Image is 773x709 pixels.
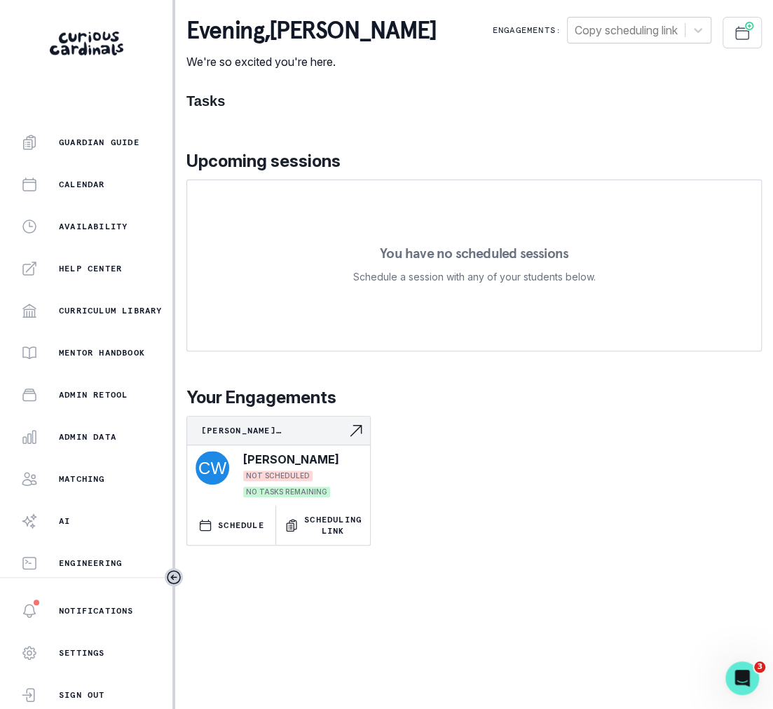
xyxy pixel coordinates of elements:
[59,647,105,659] p: Settings
[243,487,330,497] span: NO TASKS REMAINING
[59,137,139,148] p: Guardian Guide
[59,179,105,190] p: Calendar
[304,514,362,536] p: Scheduling Link
[196,451,229,485] img: svg
[348,422,364,439] svg: Navigate to engagement page
[165,568,183,586] button: Toggle sidebar
[59,221,128,232] p: Availability
[380,246,568,260] p: You have no scheduled sessions
[187,506,275,545] button: SCHEDULE
[353,269,596,285] p: Schedule a session with any of your students below.
[243,451,339,468] p: [PERSON_NAME]
[186,149,762,174] p: Upcoming sessions
[276,506,370,545] button: Scheduling Link
[243,471,313,481] span: NOT SCHEDULED
[59,515,70,527] p: AI
[59,389,128,400] p: Admin Retool
[59,605,134,616] p: Notifications
[59,305,163,316] p: Curriculum Library
[186,93,762,109] h1: Tasks
[725,661,759,695] iframe: Intercom live chat
[59,473,105,485] p: Matching
[59,689,105,701] p: Sign Out
[218,520,264,531] p: SCHEDULE
[50,32,123,55] img: Curious Cardinals Logo
[201,425,348,436] p: [PERSON_NAME] Entrepreneurship/Blog 1-to-1-course
[754,661,765,673] span: 3
[723,17,762,48] button: Schedule Sessions
[59,347,145,358] p: Mentor Handbook
[186,385,762,410] p: Your Engagements
[187,417,370,500] a: [PERSON_NAME] Entrepreneurship/Blog 1-to-1-courseNavigate to engagement page[PERSON_NAME]NOT SCHE...
[186,17,436,45] p: evening , [PERSON_NAME]
[186,53,436,70] p: We're so excited you're here.
[59,263,122,274] p: Help Center
[59,431,116,443] p: Admin Data
[493,25,561,36] p: Engagements:
[59,558,122,569] p: Engineering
